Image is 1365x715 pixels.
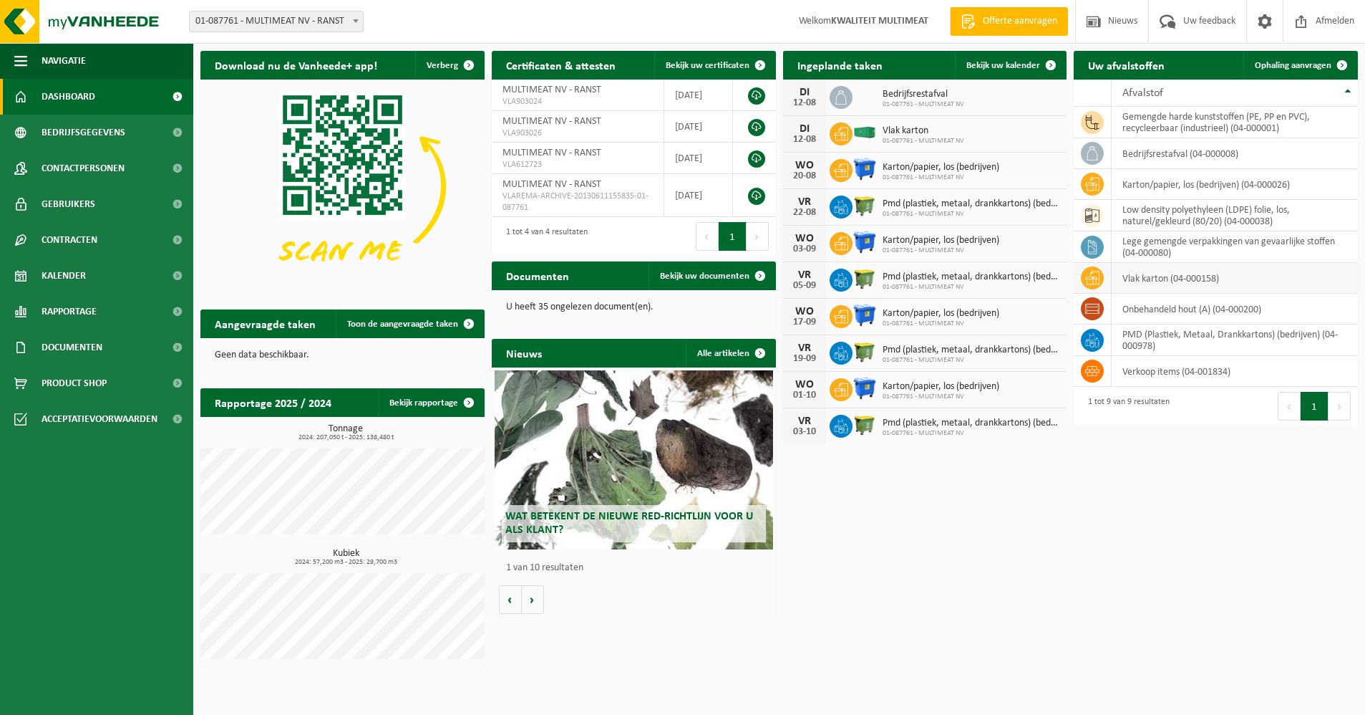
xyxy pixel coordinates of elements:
span: 01-087761 - MULTIMEAT NV [883,173,999,182]
div: 19-09 [790,354,819,364]
span: Bedrijfsrestafval [883,89,964,100]
span: Product Shop [42,365,107,401]
td: low density polyethyleen (LDPE) folie, los, naturel/gekleurd (80/20) (04-000038) [1112,200,1358,231]
span: Bekijk uw certificaten [666,61,749,70]
div: 12-08 [790,98,819,108]
span: Pmd (plastiek, metaal, drankkartons) (bedrijven) [883,198,1060,210]
td: [DATE] [664,143,733,174]
span: Bekijk uw kalender [966,61,1040,70]
div: 03-09 [790,244,819,254]
td: vlak karton (04-000158) [1112,263,1358,294]
span: Wat betekent de nieuwe RED-richtlijn voor u als klant? [505,511,753,536]
td: [DATE] [664,80,733,111]
img: WB-1100-HPE-BE-04 [852,157,877,181]
span: 01-087761 - MULTIMEAT NV [883,137,964,145]
div: 12-08 [790,135,819,145]
span: Contactpersonen [42,150,125,186]
span: 01-087761 - MULTIMEAT NV [883,393,999,401]
img: WB-1100-HPE-BE-04 [852,303,877,327]
button: Next [1328,392,1351,421]
strong: KWALITEIT MULTIMEAT [831,16,928,27]
td: [DATE] [664,174,733,217]
h2: Aangevraagde taken [200,309,330,337]
button: 1 [719,222,747,251]
span: Afvalstof [1122,87,1163,99]
div: 1 tot 4 van 4 resultaten [499,221,588,252]
a: Bekijk uw kalender [955,51,1065,80]
button: Previous [1278,392,1301,421]
div: VR [790,196,819,208]
div: WO [790,160,819,171]
div: 20-08 [790,171,819,181]
p: Geen data beschikbaar. [215,350,470,360]
span: Pmd (plastiek, metaal, drankkartons) (bedrijven) [883,272,1060,283]
span: 01-087761 - MULTIMEAT NV [883,100,964,109]
div: DI [790,87,819,98]
span: MULTIMEAT NV - RANST [502,179,601,190]
a: Bekijk uw documenten [649,261,774,290]
span: Acceptatievoorwaarden [42,401,157,437]
span: Pmd (plastiek, metaal, drankkartons) (bedrijven) [883,418,1060,429]
div: VR [790,416,819,427]
span: Navigatie [42,43,86,79]
h2: Nieuws [492,339,556,367]
img: WB-1100-HPE-GN-50 [852,267,877,291]
span: 01-087761 - MULTIMEAT NV - RANST [189,11,364,32]
span: Bedrijfsgegevens [42,115,125,150]
span: 01-087761 - MULTIMEAT NV [883,429,1060,438]
span: 01-087761 - MULTIMEAT NV [883,356,1060,365]
span: Kalender [42,258,86,294]
button: Verberg [415,51,483,80]
div: 03-10 [790,427,819,437]
h2: Ingeplande taken [783,51,897,79]
td: lege gemengde verpakkingen van gevaarlijke stoffen (04-000080) [1112,231,1358,263]
td: gemengde harde kunststoffen (PE, PP en PVC), recycleerbaar (industrieel) (04-000001) [1112,107,1358,138]
div: WO [790,379,819,390]
span: 01-087761 - MULTIMEAT NV [883,320,999,328]
span: 2024: 57,200 m3 - 2025: 29,700 m3 [208,559,485,566]
span: Vlak karton [883,125,964,137]
span: VLA903024 [502,96,653,107]
div: DI [790,123,819,135]
span: Karton/papier, los (bedrijven) [883,235,999,246]
td: bedrijfsrestafval (04-000008) [1112,138,1358,169]
h2: Documenten [492,261,583,289]
a: Bekijk uw certificaten [654,51,774,80]
div: 22-08 [790,208,819,218]
span: VLA612723 [502,159,653,171]
div: 17-09 [790,317,819,327]
span: Bekijk uw documenten [660,272,749,281]
span: Dashboard [42,79,95,115]
span: Contracten [42,222,97,258]
td: karton/papier, los (bedrijven) (04-000026) [1112,169,1358,200]
button: Volgende [522,585,544,614]
button: Vorige [499,585,522,614]
h3: Kubiek [208,549,485,566]
div: VR [790,342,819,354]
img: WB-1100-HPE-GN-50 [852,193,877,218]
h2: Uw afvalstoffen [1074,51,1179,79]
p: 1 van 10 resultaten [506,563,769,573]
img: WB-1100-HPE-GN-50 [852,340,877,364]
button: Next [747,222,769,251]
span: Verberg [427,61,458,70]
div: 01-10 [790,390,819,400]
span: VLAREMA-ARCHIVE-20130611155835-01-087761 [502,191,653,213]
a: Ophaling aanvragen [1243,51,1356,80]
span: Karton/papier, los (bedrijven) [883,381,999,393]
a: Wat betekent de nieuwe RED-richtlijn voor u als klant? [495,370,773,550]
a: Toon de aangevraagde taken [336,309,483,338]
p: U heeft 35 ongelezen document(en). [506,302,762,312]
div: WO [790,306,819,317]
a: Bekijk rapportage [378,388,483,417]
div: VR [790,269,819,281]
td: [DATE] [664,111,733,143]
span: Karton/papier, los (bedrijven) [883,308,999,320]
td: verkoop items (04-001834) [1112,356,1358,387]
button: Previous [696,222,719,251]
span: Ophaling aanvragen [1255,61,1331,70]
div: 05-09 [790,281,819,291]
span: 01-087761 - MULTIMEAT NV [883,283,1060,292]
span: MULTIMEAT NV - RANST [502,85,601,95]
span: 01-087761 - MULTIMEAT NV [883,210,1060,219]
